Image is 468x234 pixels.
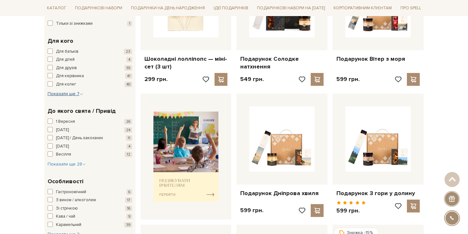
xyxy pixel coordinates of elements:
[126,135,132,141] span: 11
[331,3,394,14] a: Корпоративним клієнтам
[48,81,132,88] button: Для колег 40
[126,144,132,149] span: 4
[48,107,116,115] span: До якого свята / Привід
[127,21,132,26] span: 1
[125,197,132,203] span: 17
[336,55,420,63] a: Подарунок Вітер з моря
[125,73,132,79] span: 41
[48,65,132,71] button: Для друзів 55
[240,55,324,70] a: Подарунок Солодке натхнення
[124,119,132,124] span: 26
[126,189,132,195] span: 6
[56,189,86,195] span: Гастрономічний
[48,161,86,167] span: Показати ще 28
[56,213,75,220] span: Кава / чай
[211,3,251,13] a: Ідеї подарунків
[125,206,132,211] span: 16
[48,57,132,63] button: Для дітей 4
[72,3,125,13] a: Подарункові набори
[56,81,76,88] span: Для колег
[336,76,360,83] p: 599 грн.
[124,65,132,71] span: 55
[56,21,93,27] span: Тільки зі знижками
[48,21,132,27] button: Тільки зі знижками 1
[125,152,132,157] span: 12
[48,151,132,158] button: Весілля 12
[124,127,132,133] span: 24
[44,3,69,13] a: Каталог
[56,65,77,71] span: Для друзів
[126,57,132,62] span: 4
[56,119,75,125] span: 1 Вересня
[48,73,132,79] button: Для керівника 41
[56,135,103,141] span: [DATE] / День закоханих
[48,49,132,55] button: Для батьків 23
[48,213,132,220] button: Кава / чай 9
[48,197,132,203] button: З вином / алкоголем 17
[48,205,132,212] button: Зі стрічкою 16
[56,151,71,158] span: Весілля
[124,222,132,228] span: 39
[48,161,86,167] button: Показати ще 28
[48,222,132,228] button: Карамельний 39
[56,49,78,55] span: Для батьків
[124,49,132,54] span: 23
[126,214,132,219] span: 9
[48,37,73,45] span: Для кого
[144,55,228,70] a: Шоколадні лолліпопс — міні-сет (3 шт)
[48,91,83,97] button: Показати ще 7
[48,177,83,186] span: Особливості
[398,3,424,13] a: Про Spell
[240,190,324,197] a: Подарунок Дніпрова хвиля
[56,73,84,79] span: Для керівника
[48,143,132,150] button: [DATE] 4
[254,3,327,14] a: Подарункові набори на [DATE]
[56,205,78,212] span: Зі стрічкою
[240,76,264,83] p: 549 грн.
[336,207,366,214] p: 599 грн.
[124,82,132,87] span: 40
[48,135,132,141] button: [DATE] / День закоханих 11
[240,207,263,214] p: 599 грн.
[336,190,420,197] a: Подарунок З гори у долину
[48,189,132,195] button: Гастрономічний 6
[56,197,96,203] span: З вином / алкоголем
[153,112,219,202] img: banner
[56,143,69,150] span: [DATE]
[48,127,132,133] button: [DATE] 24
[48,119,132,125] button: 1 Вересня 26
[56,57,75,63] span: Для дітей
[56,222,81,228] span: Карамельний
[56,127,69,133] span: [DATE]
[128,3,207,13] a: Подарунки на День народження
[144,76,168,83] p: 299 грн.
